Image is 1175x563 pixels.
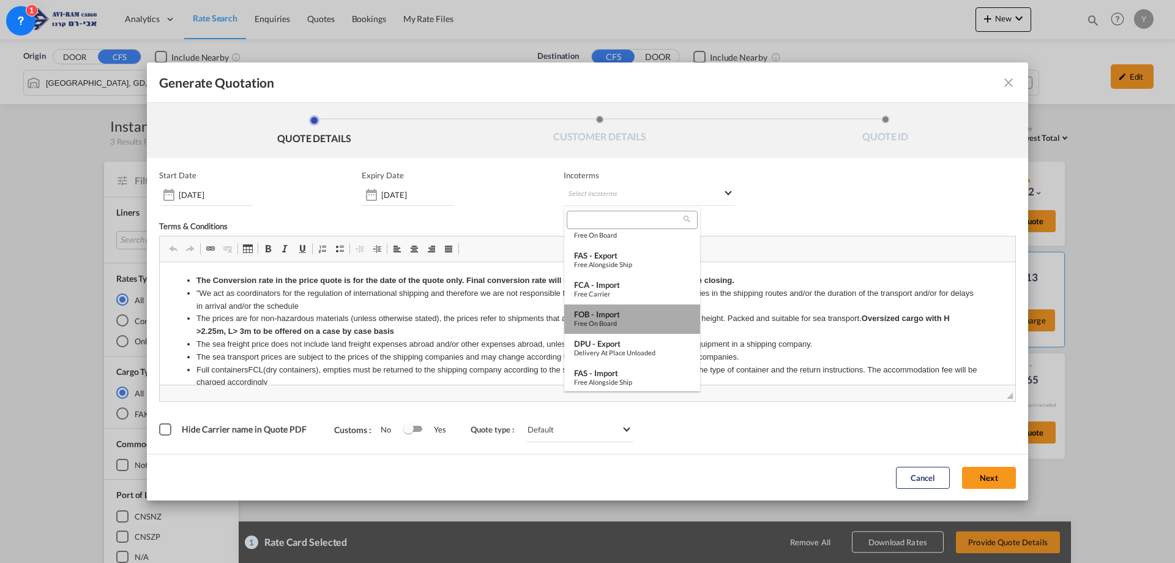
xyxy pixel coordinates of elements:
[37,89,819,102] li: The sea transport prices are subject to the prices of the shipping companies and may change accor...
[37,25,819,51] li: "We act as coordinators for the regulation of international shipping and therefore we are not res...
[574,309,690,319] div: FOB - import
[574,319,690,327] div: Free on Board
[37,50,819,76] li: The prices are for non-hazardous materials (unless otherwise stated), the prices refer to shipmen...
[574,280,690,290] div: FCA - import
[574,349,690,357] div: Delivery at Place Unloaded
[574,339,690,349] div: DPU - export
[37,102,819,127] li: Full containersFCL(dry containers), empties must be returned to the shipping company according to...
[682,214,692,224] md-icon: icon-magnify
[574,260,690,268] div: Free Alongside Ship
[574,290,690,298] div: Free Carrier
[574,251,690,260] div: FAS - export
[574,368,690,378] div: FAS - import
[37,76,819,89] li: The sea freight price does not include land freight expenses abroad and/or other expenses abroad,...
[574,231,690,239] div: Free on Board
[37,13,575,23] strong: The Conversion rate in the price quote is for the date of the quote only. Final conversion rate w...
[574,378,690,386] div: Free Alongside Ship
